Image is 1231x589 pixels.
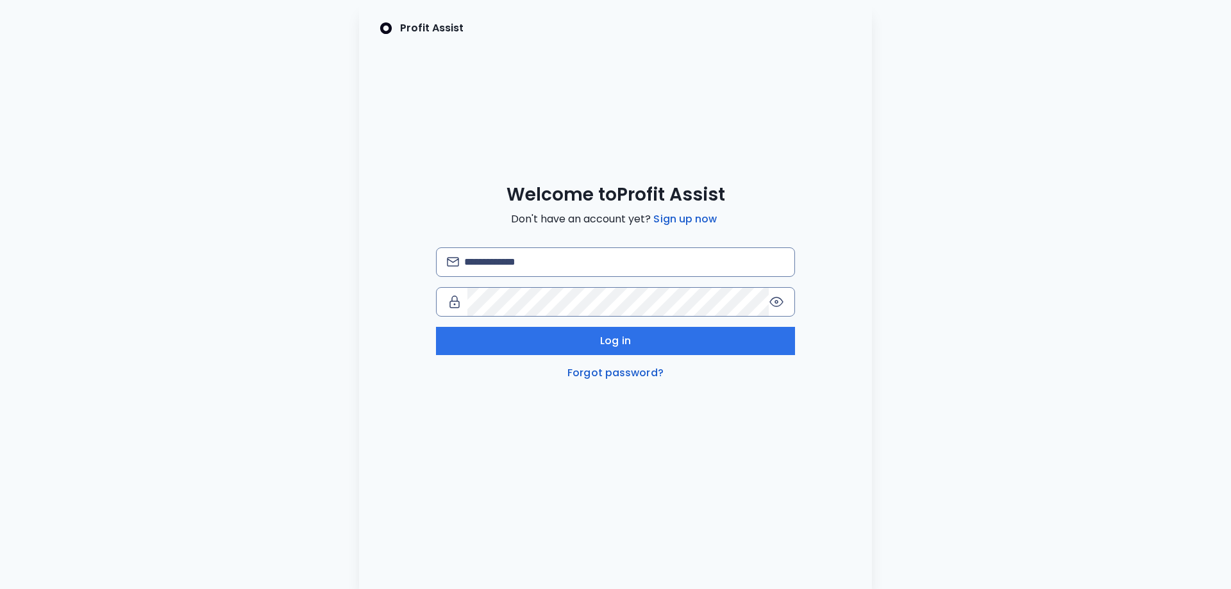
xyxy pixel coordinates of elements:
[400,21,464,36] p: Profit Assist
[436,327,795,355] button: Log in
[565,365,666,381] a: Forgot password?
[447,257,459,267] img: email
[380,21,392,36] img: SpotOn Logo
[507,183,725,206] span: Welcome to Profit Assist
[511,212,719,227] span: Don't have an account yet?
[651,212,719,227] a: Sign up now
[600,333,631,349] span: Log in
